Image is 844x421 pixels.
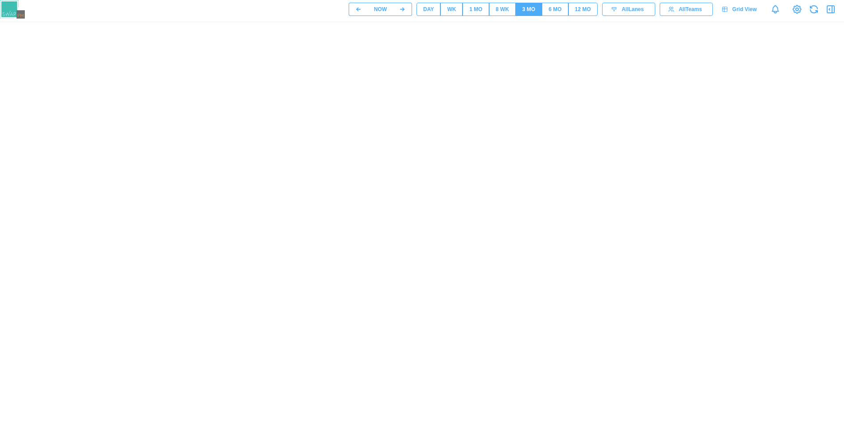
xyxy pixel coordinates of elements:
div: 6 MO [548,5,561,14]
a: View Project [791,3,803,16]
div: NOW [374,5,387,14]
div: DAY [423,5,434,14]
button: 6 MO [542,3,568,16]
button: AllLanes [602,3,655,16]
a: Notifications [768,2,783,17]
button: WK [440,3,463,16]
span: Grid View [732,3,757,16]
button: 12 MO [568,3,598,16]
span: All Lanes [622,3,644,16]
a: Grid View [717,3,763,16]
div: 3 MO [522,5,535,14]
button: 1 MO [463,3,489,16]
button: Open Drawer [825,3,837,16]
div: WK [447,5,456,14]
span: All Teams [679,3,702,16]
button: 8 WK [489,3,516,16]
div: 1 MO [469,5,482,14]
button: DAY [416,3,440,16]
button: Refresh Grid [808,3,820,16]
div: 12 MO [575,5,591,14]
button: NOW [368,3,393,16]
div: 8 WK [496,5,509,14]
button: AllTeams [660,3,713,16]
button: 3 MO [516,3,542,16]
